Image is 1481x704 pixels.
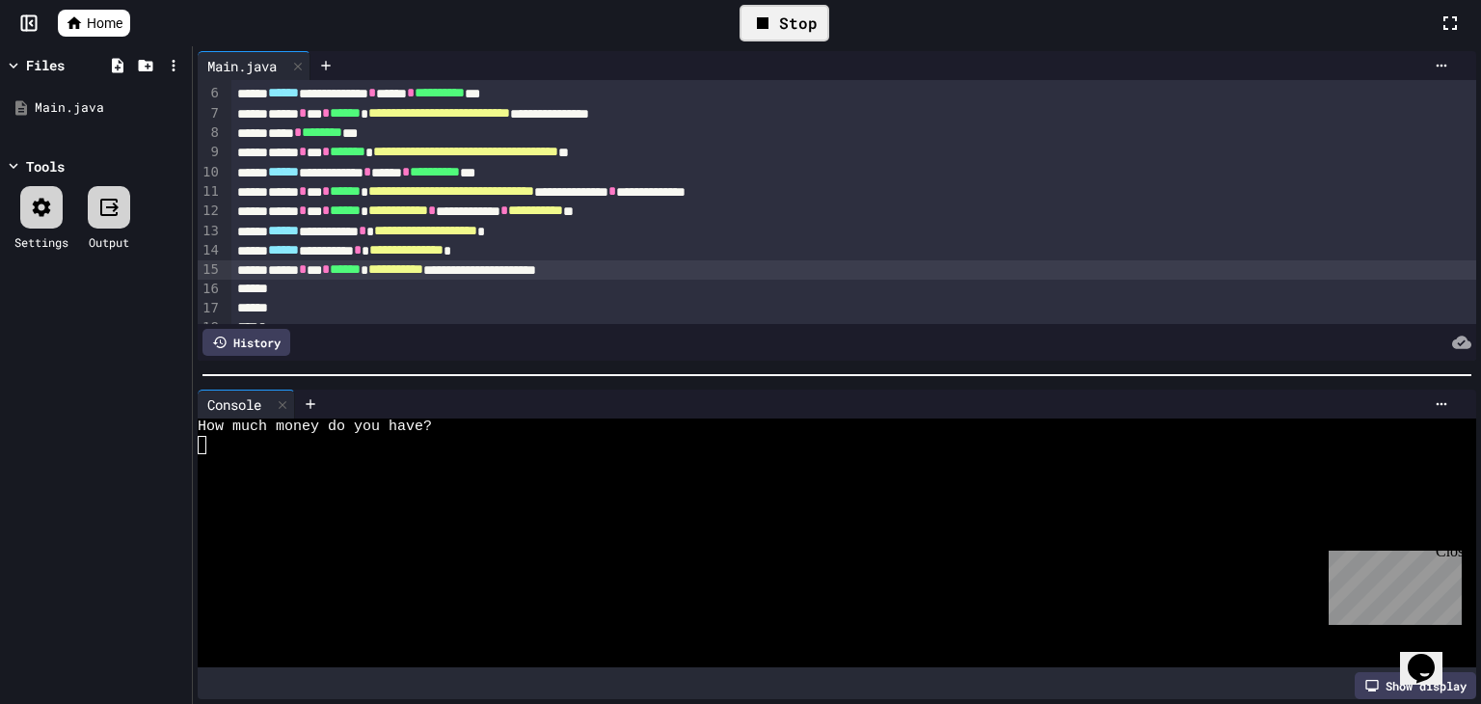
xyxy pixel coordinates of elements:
[198,299,222,318] div: 17
[1400,627,1462,685] iframe: chat widget
[89,233,129,251] div: Output
[198,260,222,280] div: 15
[26,156,65,176] div: Tools
[198,84,222,103] div: 6
[198,123,222,143] div: 8
[87,14,122,33] span: Home
[198,241,222,260] div: 14
[58,10,130,37] a: Home
[26,55,65,75] div: Files
[1355,672,1476,699] div: Show display
[14,233,68,251] div: Settings
[740,5,829,41] div: Stop
[198,202,222,221] div: 12
[198,143,222,162] div: 9
[198,280,222,299] div: 16
[198,222,222,241] div: 13
[8,8,133,122] div: Chat with us now!Close
[35,98,185,118] div: Main.java
[198,318,222,338] div: 18
[198,182,222,202] div: 11
[198,419,432,436] span: How much money do you have?
[198,394,271,415] div: Console
[198,104,222,123] div: 7
[198,56,286,76] div: Main.java
[198,390,295,419] div: Console
[198,51,310,80] div: Main.java
[198,163,222,182] div: 10
[202,329,290,356] div: History
[1321,543,1462,625] iframe: chat widget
